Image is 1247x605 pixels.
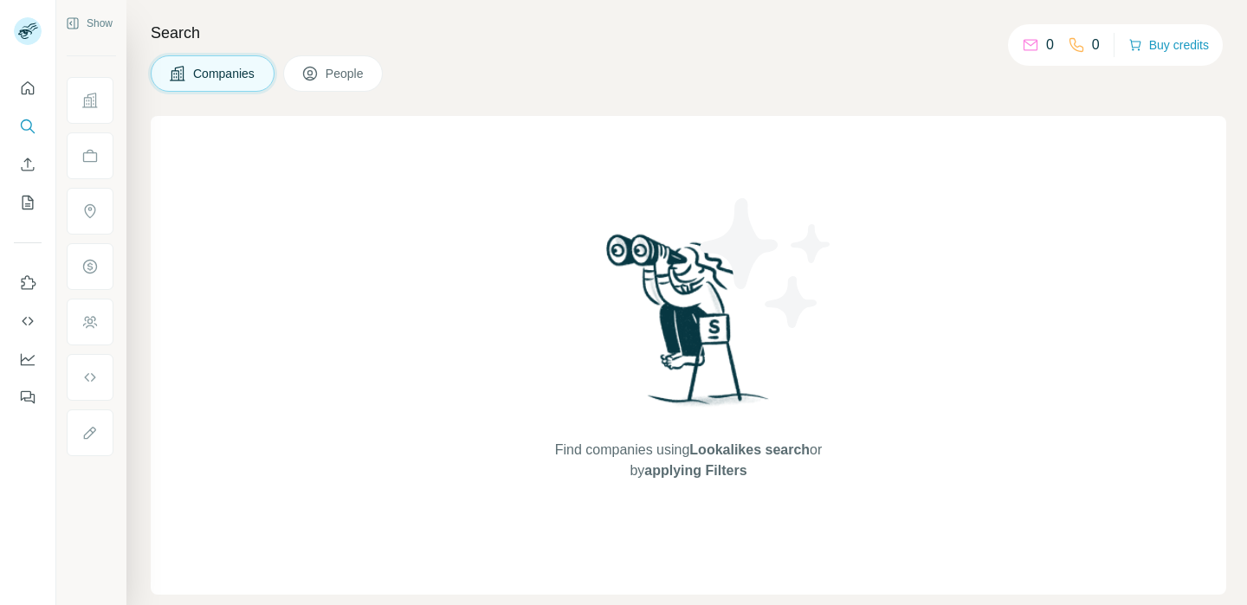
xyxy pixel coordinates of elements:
[14,187,42,218] button: My lists
[689,442,810,457] span: Lookalikes search
[14,306,42,337] button: Use Surfe API
[550,440,827,481] span: Find companies using or by
[14,111,42,142] button: Search
[14,344,42,375] button: Dashboard
[14,267,42,299] button: Use Surfe on LinkedIn
[598,229,779,422] img: Surfe Illustration - Woman searching with binoculars
[54,10,125,36] button: Show
[14,382,42,413] button: Feedback
[1092,35,1100,55] p: 0
[193,65,256,82] span: Companies
[151,21,1226,45] h4: Search
[14,73,42,104] button: Quick start
[326,65,365,82] span: People
[644,463,746,478] span: applying Filters
[1046,35,1054,55] p: 0
[688,185,844,341] img: Surfe Illustration - Stars
[1128,33,1209,57] button: Buy credits
[14,149,42,180] button: Enrich CSV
